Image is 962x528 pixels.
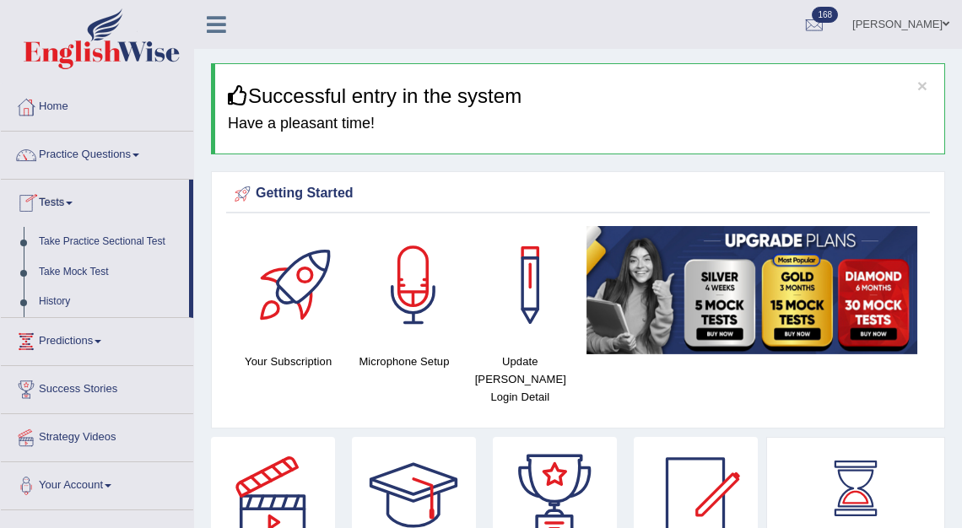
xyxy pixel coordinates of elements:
[230,181,926,207] div: Getting Started
[31,287,189,317] a: History
[354,353,453,370] h4: Microphone Setup
[471,353,570,406] h4: Update [PERSON_NAME] Login Detail
[239,353,338,370] h4: Your Subscription
[812,7,838,23] span: 168
[1,180,189,222] a: Tests
[1,132,193,174] a: Practice Questions
[228,116,932,132] h4: Have a pleasant time!
[1,414,193,456] a: Strategy Videos
[228,85,932,107] h3: Successful entry in the system
[1,84,193,126] a: Home
[1,366,193,408] a: Success Stories
[1,462,193,504] a: Your Account
[917,77,927,94] button: ×
[1,318,193,360] a: Predictions
[586,226,917,354] img: small5.jpg
[31,227,189,257] a: Take Practice Sectional Test
[31,257,189,288] a: Take Mock Test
